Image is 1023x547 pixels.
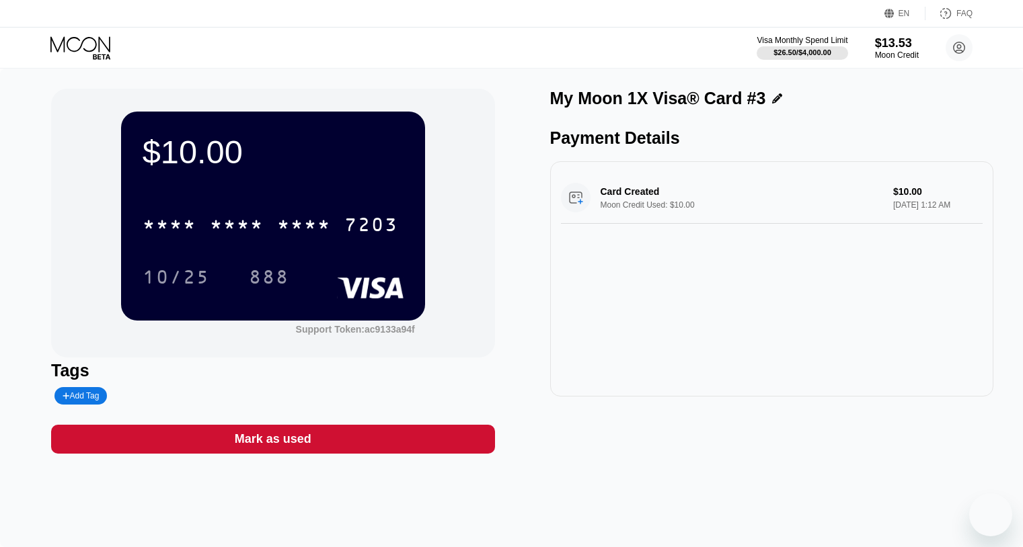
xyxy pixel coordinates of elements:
[899,9,910,18] div: EN
[63,391,99,401] div: Add Tag
[54,387,107,405] div: Add Tag
[51,425,494,454] div: Mark as used
[550,128,993,148] div: Payment Details
[925,7,973,20] div: FAQ
[296,324,415,335] div: Support Token: ac9133a94f
[132,260,220,294] div: 10/25
[884,7,925,20] div: EN
[51,361,494,380] div: Tags
[550,89,766,108] div: My Moon 1X Visa® Card #3
[956,9,973,18] div: FAQ
[296,324,415,335] div: Support Token:ac9133a94f
[773,48,831,56] div: $26.50 / $4,000.00
[344,216,398,237] div: 7203
[757,36,847,60] div: Visa Monthly Spend Limit$26.50/$4,000.00
[875,36,919,60] div: $13.53Moon Credit
[143,133,404,171] div: $10.00
[239,260,299,294] div: 888
[757,36,847,45] div: Visa Monthly Spend Limit
[875,50,919,60] div: Moon Credit
[249,268,289,290] div: 888
[235,431,311,447] div: Mark as used
[143,268,210,290] div: 10/25
[875,36,919,50] div: $13.53
[969,493,1012,536] iframe: Button to launch messaging window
